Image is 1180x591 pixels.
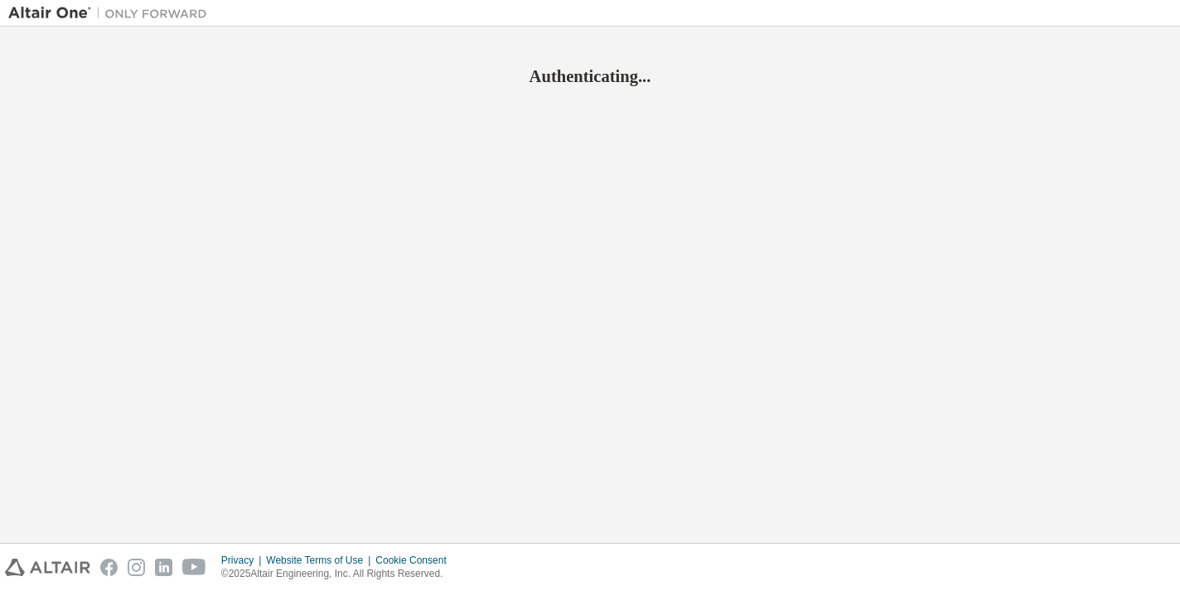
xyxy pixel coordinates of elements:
img: instagram.svg [128,559,145,576]
div: Privacy [221,554,266,567]
img: facebook.svg [100,559,118,576]
div: Cookie Consent [375,554,456,567]
img: youtube.svg [182,559,206,576]
p: © 2025 Altair Engineering, Inc. All Rights Reserved. [221,567,457,581]
img: altair_logo.svg [5,559,90,576]
img: Altair One [8,5,215,22]
div: Website Terms of Use [266,554,375,567]
h2: Authenticating... [8,65,1172,87]
img: linkedin.svg [155,559,172,576]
